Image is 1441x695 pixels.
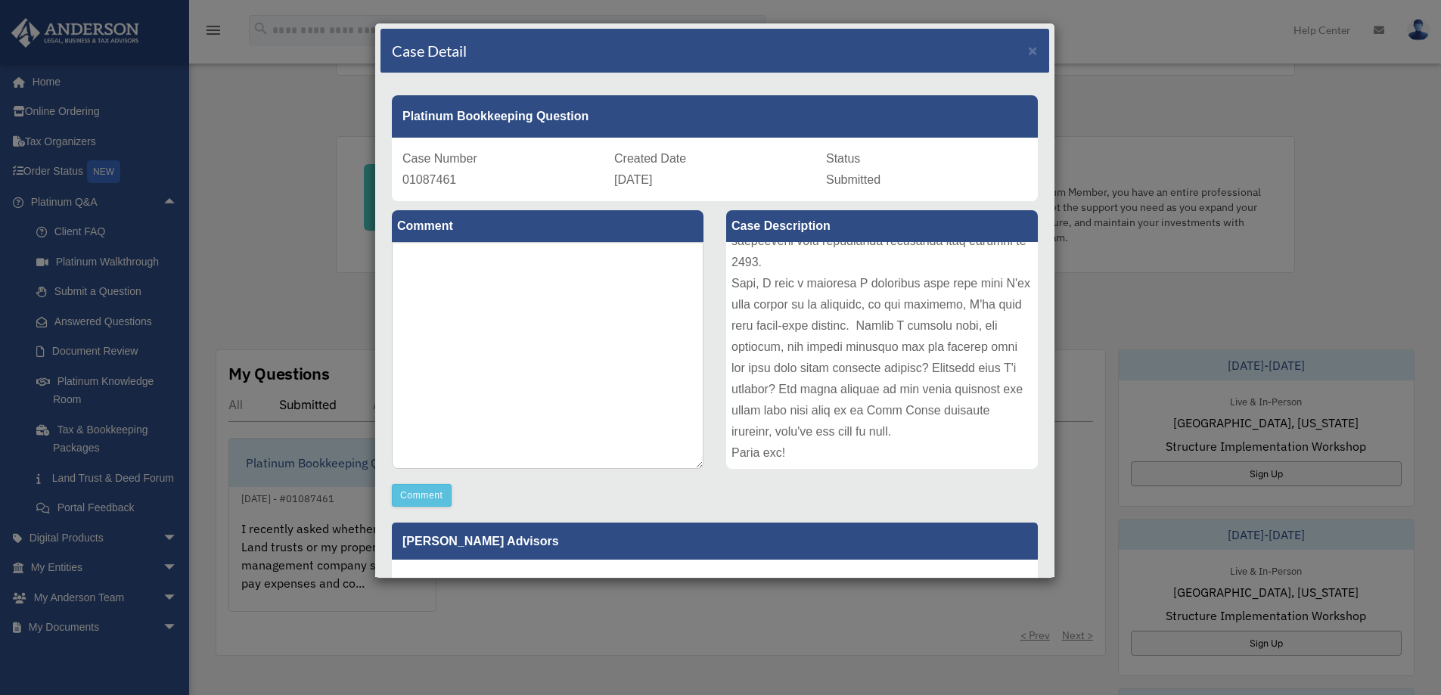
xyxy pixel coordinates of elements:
button: Close [1028,42,1038,58]
button: Comment [392,484,452,507]
span: × [1028,42,1038,59]
div: L ipsumdol sitam consect ad Elit seddoe te in utlabore etdolorema aliquae admini ven quisnost exe... [726,242,1038,469]
p: [PERSON_NAME] Advisors [392,523,1038,560]
span: 01087461 [402,173,456,186]
span: Status [826,152,860,165]
span: Created Date [614,152,686,165]
div: Platinum Bookkeeping Question [392,95,1038,138]
h4: Case Detail [392,40,467,61]
label: Comment [392,210,703,242]
span: [DATE] [614,173,652,186]
label: Case Description [726,210,1038,242]
b: Update date : [402,576,467,587]
span: Case Number [402,152,477,165]
small: [DATE] [402,576,500,587]
span: Submitted [826,173,880,186]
